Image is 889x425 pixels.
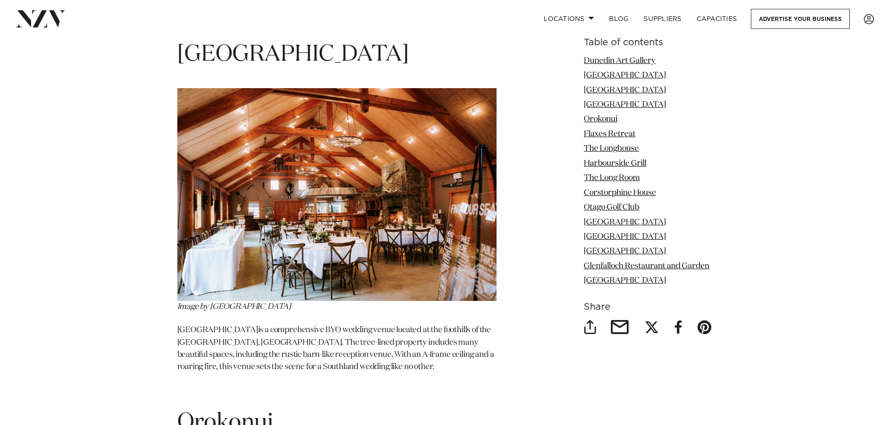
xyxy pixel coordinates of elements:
a: The Longhouse [584,145,639,153]
a: Corstorphine House [584,189,656,197]
a: The Long Room [584,174,640,182]
a: [GEOGRAPHIC_DATA] [584,101,666,109]
h6: Share [584,302,712,312]
a: BLOG [602,9,636,29]
p: [GEOGRAPHIC_DATA] [177,324,497,373]
a: Glenfalloch Restaurant and Garden [584,262,709,270]
a: Harbourside Grill [584,160,646,167]
a: [GEOGRAPHIC_DATA] [584,248,666,256]
a: [GEOGRAPHIC_DATA] [584,71,666,79]
a: Orokonui [584,116,617,124]
a: Advertise your business [751,9,850,29]
h6: Table of contents [584,38,712,48]
a: SUPPLIERS [636,9,689,29]
a: Dunedin Art Gallery [584,57,656,65]
a: [GEOGRAPHIC_DATA] [584,277,666,285]
a: Flaxes Retreat [584,130,636,138]
a: Locations [536,9,602,29]
em: Image by [GEOGRAPHIC_DATA] [177,303,291,311]
img: nzv-logo.png [15,10,66,27]
span: is a comprehensive BYO wedding venue located at the foothills of the [GEOGRAPHIC_DATA], [GEOGRAPH... [177,326,494,371]
a: [GEOGRAPHIC_DATA] [584,233,666,241]
a: [GEOGRAPHIC_DATA] [584,86,666,94]
a: Capacities [689,9,745,29]
h1: [GEOGRAPHIC_DATA] [177,40,497,70]
a: [GEOGRAPHIC_DATA] [584,218,666,226]
a: Otago Golf Club [584,203,639,211]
